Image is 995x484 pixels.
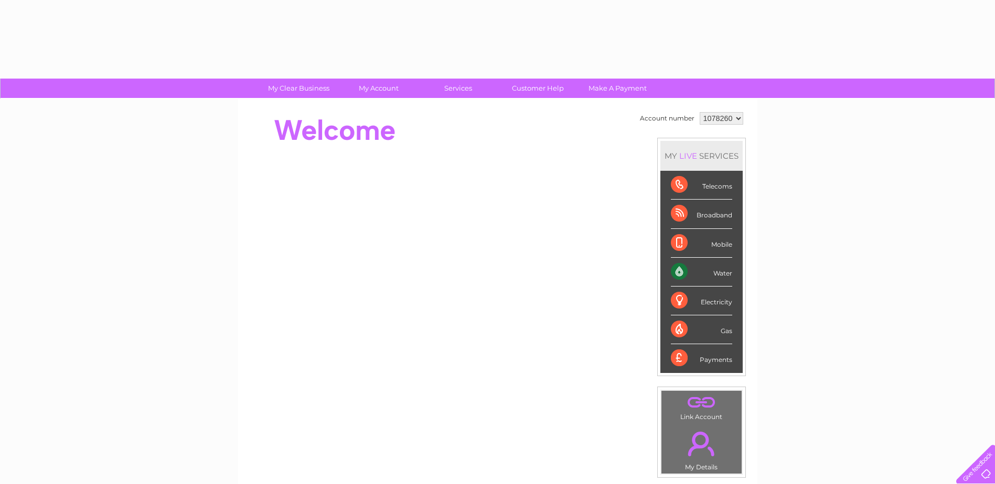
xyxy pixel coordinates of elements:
[415,79,501,98] a: Services
[574,79,661,98] a: Make A Payment
[335,79,422,98] a: My Account
[677,151,699,161] div: LIVE
[671,200,732,228] div: Broadband
[255,79,342,98] a: My Clear Business
[671,171,732,200] div: Telecoms
[664,425,739,462] a: .
[671,287,732,315] div: Electricity
[671,315,732,344] div: Gas
[660,141,743,171] div: MY SERVICES
[671,258,732,287] div: Water
[661,423,742,474] td: My Details
[671,344,732,372] div: Payments
[495,79,581,98] a: Customer Help
[637,109,697,127] td: Account number
[671,229,732,258] div: Mobile
[664,393,739,412] a: .
[661,390,742,423] td: Link Account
